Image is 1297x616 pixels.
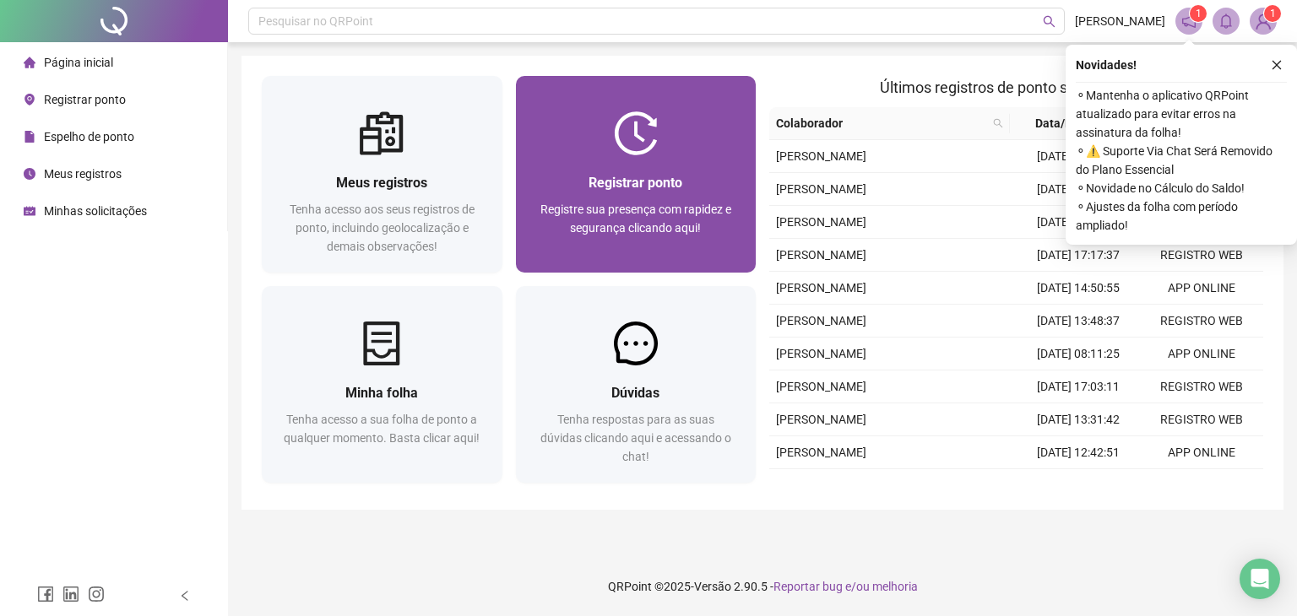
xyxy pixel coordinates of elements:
td: REGISTRO WEB [1140,370,1263,403]
span: Data/Hora [1017,114,1110,132]
span: [PERSON_NAME] [776,446,866,459]
td: [DATE] 13:48:37 [1017,305,1140,338]
span: bell [1218,14,1234,29]
td: [DATE] 12:42:51 [1017,436,1140,469]
span: search [1043,15,1056,28]
span: [PERSON_NAME] [776,248,866,262]
td: APP ONLINE [1140,469,1263,502]
td: [DATE] 08:03:14 [1017,469,1140,502]
span: Colaborador [776,114,986,132]
img: 79603 [1251,8,1276,34]
td: APP ONLINE [1140,338,1263,370]
td: [DATE] 17:03:11 [1017,370,1140,403]
span: ⚬ ⚠️ Suporte Via Chat Será Removido do Plano Essencial [1076,142,1287,179]
a: DúvidasTenha respostas para as suas dúvidas clicando aqui e acessando o chat! [516,286,757,483]
a: Minha folhaTenha acesso a sua folha de ponto a qualquer momento. Basta clicar aqui! [262,286,502,483]
span: Últimos registros de ponto sincronizados [880,78,1153,96]
th: Data/Hora [1010,107,1130,140]
span: notification [1181,14,1197,29]
span: [PERSON_NAME] [776,314,866,327]
span: Meus registros [336,175,427,191]
span: Minhas solicitações [44,204,147,218]
a: Meus registrosTenha acesso aos seus registros de ponto, incluindo geolocalização e demais observa... [262,76,502,273]
span: Registre sua presença com rapidez e segurança clicando aqui! [540,203,731,235]
span: 1 [1196,8,1202,19]
span: [PERSON_NAME] [776,380,866,393]
span: schedule [24,205,35,217]
td: [DATE] 17:17:37 [1017,239,1140,272]
span: Espelho de ponto [44,130,134,143]
td: REGISTRO WEB [1140,305,1263,338]
span: home [24,57,35,68]
span: Registrar ponto [589,175,682,191]
span: Versão [694,580,731,593]
td: REGISTRO WEB [1140,239,1263,272]
sup: 1 [1190,5,1207,22]
span: Registrar ponto [44,93,126,106]
span: Minha folha [345,385,418,401]
td: [DATE] 13:17:30 [1017,173,1140,206]
span: linkedin [62,586,79,602]
span: ⚬ Ajustes da folha com período ampliado! [1076,197,1287,235]
sup: Atualize o seu contato no menu Meus Dados [1264,5,1281,22]
span: file [24,131,35,143]
div: Open Intercom Messenger [1240,559,1280,599]
span: [PERSON_NAME] [776,182,866,196]
span: left [179,590,191,602]
span: [PERSON_NAME] [776,281,866,294]
span: Dúvidas [611,385,659,401]
span: search [990,111,1007,136]
span: Página inicial [44,56,113,69]
td: [DATE] 14:50:55 [1017,272,1140,305]
span: Novidades ! [1076,56,1137,74]
td: [DATE] 14:15:34 [1017,140,1140,173]
span: close [1271,59,1283,71]
td: [DATE] 08:11:25 [1017,338,1140,370]
td: APP ONLINE [1140,436,1263,469]
span: search [993,118,1003,128]
span: [PERSON_NAME] [776,215,866,229]
span: Reportar bug e/ou melhoria [773,580,918,593]
span: facebook [37,586,54,602]
footer: QRPoint © 2025 - 2.90.5 - [228,557,1297,616]
td: [DATE] 13:31:42 [1017,403,1140,436]
span: [PERSON_NAME] [776,413,866,426]
span: [PERSON_NAME] [776,149,866,163]
a: Registrar pontoRegistre sua presença com rapidez e segurança clicando aqui! [516,76,757,273]
td: APP ONLINE [1140,272,1263,305]
span: Meus registros [44,167,122,181]
span: ⚬ Novidade no Cálculo do Saldo! [1076,179,1287,197]
span: instagram [88,586,105,602]
span: clock-circle [24,168,35,180]
span: Tenha respostas para as suas dúvidas clicando aqui e acessando o chat! [540,413,731,463]
span: Tenha acesso a sua folha de ponto a qualquer momento. Basta clicar aqui! [284,413,480,445]
span: [PERSON_NAME] [776,347,866,360]
span: Tenha acesso aos seus registros de ponto, incluindo geolocalização e demais observações! [290,203,475,253]
span: [PERSON_NAME] [1075,12,1165,30]
span: environment [24,94,35,105]
span: ⚬ Mantenha o aplicativo QRPoint atualizado para evitar erros na assinatura da folha! [1076,86,1287,142]
span: 1 [1270,8,1276,19]
td: [DATE] 08:10:30 [1017,206,1140,239]
td: REGISTRO WEB [1140,403,1263,436]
